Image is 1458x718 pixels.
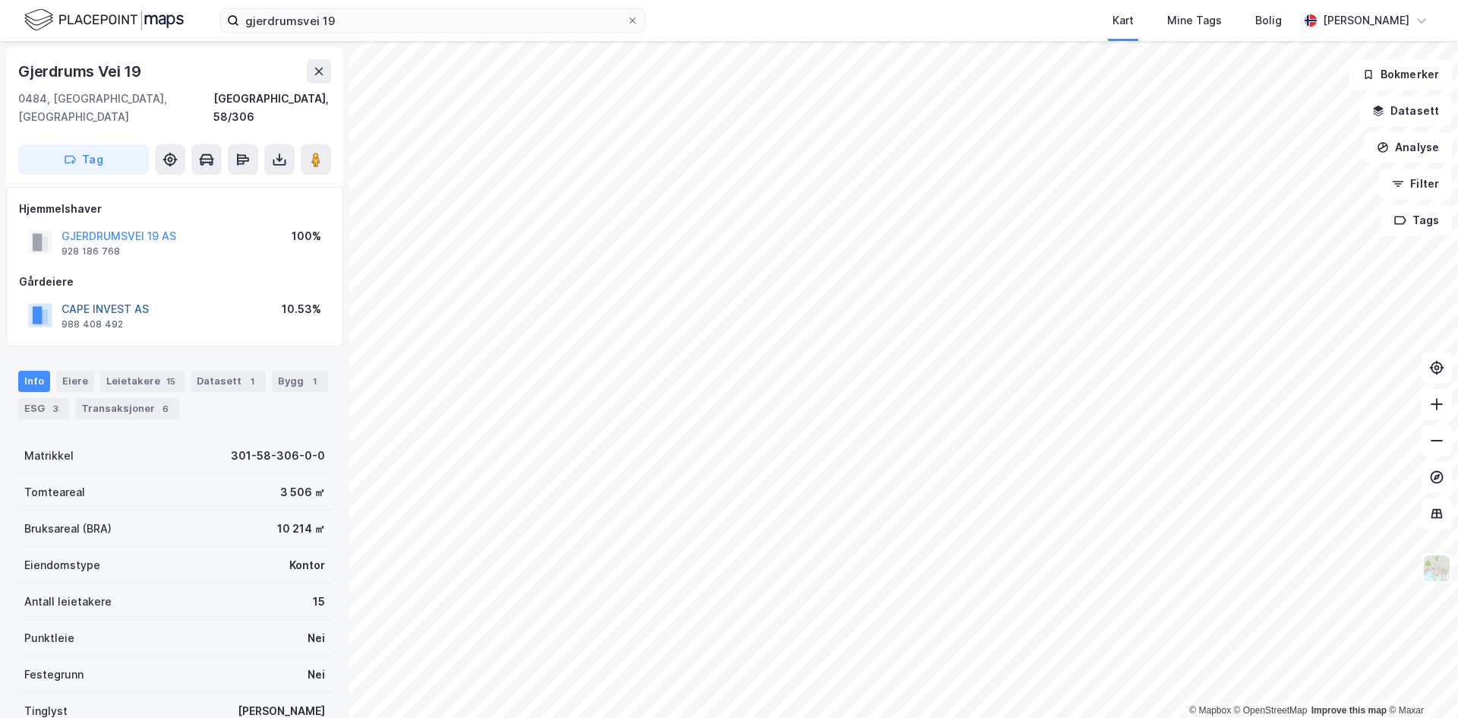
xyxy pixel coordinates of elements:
[163,374,178,389] div: 15
[1167,11,1222,30] div: Mine Tags
[277,520,325,538] div: 10 214 ㎡
[24,666,84,684] div: Festegrunn
[1382,645,1458,718] div: Kontrollprogram for chat
[1364,132,1452,163] button: Analyse
[62,318,123,331] div: 988 408 492
[18,371,50,392] div: Info
[24,7,184,33] img: logo.f888ab2527a4732fd821a326f86c7f29.svg
[18,398,69,419] div: ESG
[289,556,325,574] div: Kontor
[307,374,322,389] div: 1
[1189,705,1231,716] a: Mapbox
[24,520,112,538] div: Bruksareal (BRA)
[1359,96,1452,126] button: Datasett
[245,374,260,389] div: 1
[191,371,266,392] div: Datasett
[18,90,213,126] div: 0484, [GEOGRAPHIC_DATA], [GEOGRAPHIC_DATA]
[1234,705,1308,716] a: OpenStreetMap
[1422,554,1451,583] img: Z
[19,200,330,218] div: Hjemmelshaver
[24,629,74,647] div: Punktleie
[1381,205,1452,236] button: Tags
[56,371,94,392] div: Eiere
[231,447,325,465] div: 301-58-306-0-0
[1255,11,1282,30] div: Bolig
[24,556,100,574] div: Eiendomstype
[24,447,74,465] div: Matrikkel
[313,593,325,611] div: 15
[62,245,120,258] div: 928 186 768
[18,59,144,84] div: Gjerdrums Vei 19
[1323,11,1409,30] div: [PERSON_NAME]
[48,401,63,416] div: 3
[1349,59,1452,90] button: Bokmerker
[308,666,325,684] div: Nei
[239,9,626,32] input: Søk på adresse, matrikkel, gårdeiere, leietakere eller personer
[1382,645,1458,718] iframe: Chat Widget
[280,483,325,501] div: 3 506 ㎡
[282,300,321,318] div: 10.53%
[1112,11,1134,30] div: Kart
[1311,705,1387,716] a: Improve this map
[19,273,330,291] div: Gårdeiere
[158,401,173,416] div: 6
[1379,169,1452,199] button: Filter
[18,144,149,175] button: Tag
[308,629,325,647] div: Nei
[24,593,112,611] div: Antall leietakere
[100,371,185,392] div: Leietakere
[75,398,179,419] div: Transaksjoner
[292,227,321,245] div: 100%
[24,483,85,501] div: Tomteareal
[272,371,328,392] div: Bygg
[213,90,331,126] div: [GEOGRAPHIC_DATA], 58/306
